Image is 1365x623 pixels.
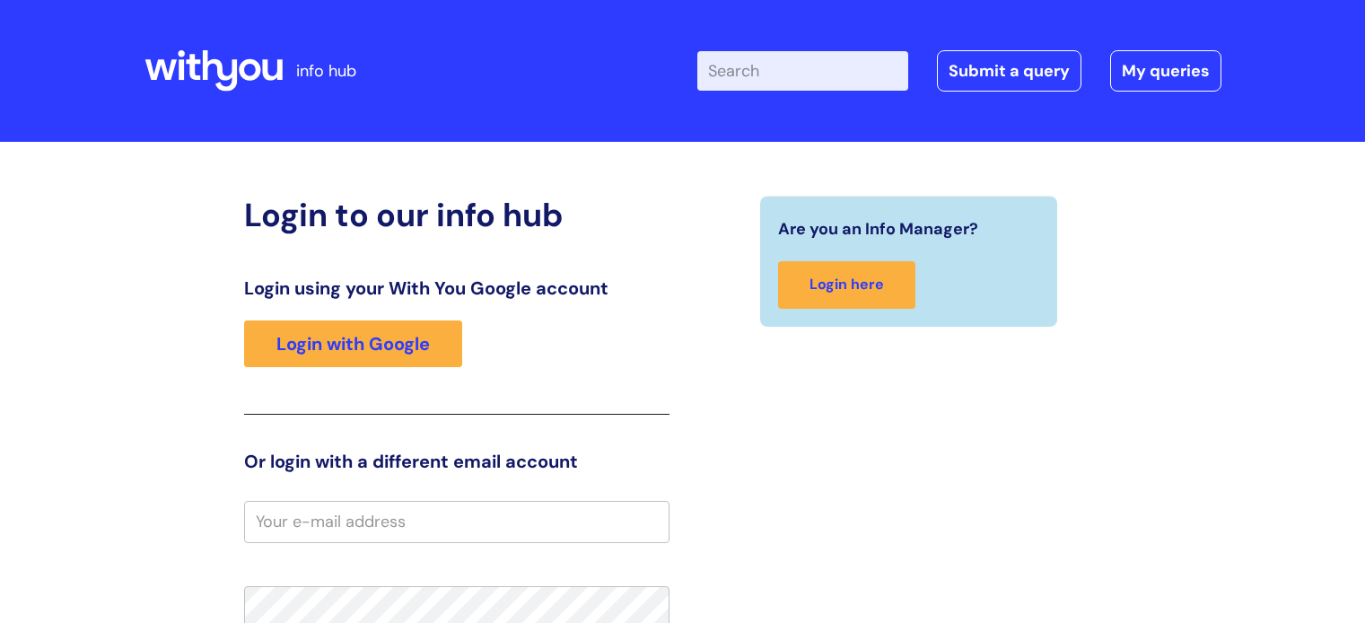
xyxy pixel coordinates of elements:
[778,215,978,243] span: Are you an Info Manager?
[697,51,908,91] input: Search
[244,501,669,542] input: Your e-mail address
[244,277,669,299] h3: Login using your With You Google account
[244,451,669,472] h3: Or login with a different email account
[244,196,669,234] h2: Login to our info hub
[778,261,915,309] a: Login here
[1110,50,1221,92] a: My queries
[296,57,356,85] p: info hub
[937,50,1081,92] a: Submit a query
[244,320,462,367] a: Login with Google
